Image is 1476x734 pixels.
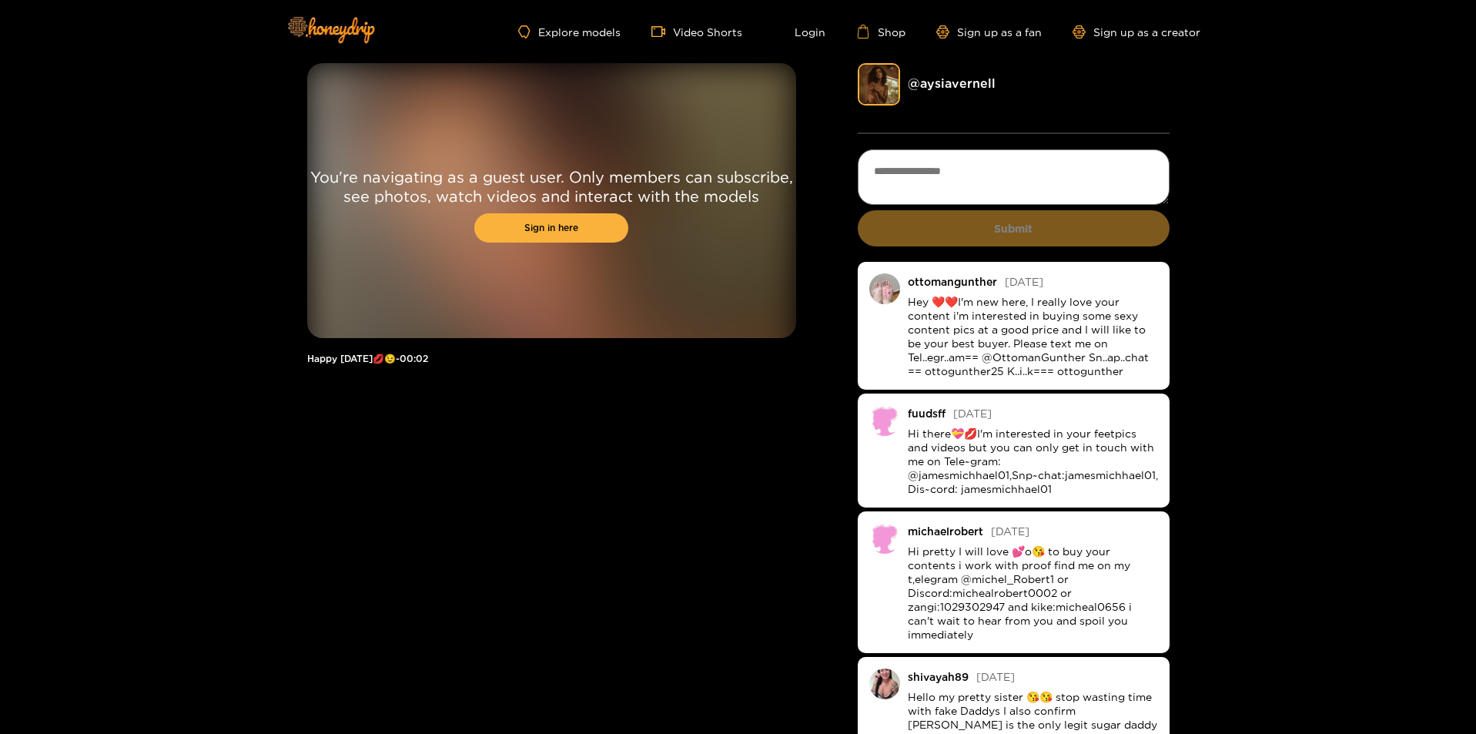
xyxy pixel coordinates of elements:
a: Login [773,25,825,39]
span: [DATE] [976,671,1015,682]
div: shivayah89 [908,671,969,682]
h1: Happy [DATE]💋😉 - 00:02 [307,354,796,364]
a: Video Shorts [651,25,742,39]
img: no-avatar.png [869,523,900,554]
span: [DATE] [991,525,1029,537]
p: Hey ❤️❤️I'm new here, I really love your content i'm interested in buying some sexy content pics ... [908,295,1158,378]
span: [DATE] [1005,276,1043,287]
div: fuudsff [908,407,946,419]
a: Sign up as a fan [936,25,1042,39]
a: Shop [856,25,905,39]
span: video-camera [651,25,673,39]
a: @ aysiavernell [908,76,996,90]
div: michaelrobert [908,525,983,537]
img: aysiavernell [858,63,900,106]
p: You're navigating as a guest user. Only members can subscribe, see photos, watch videos and inter... [307,167,796,206]
a: Sign up as a creator [1073,25,1200,39]
a: Sign in here [474,213,628,243]
button: Submit [858,210,1170,246]
div: ottomangunther [908,276,997,287]
img: wz6ac-img_20250407_205922_067.jpg [869,273,900,304]
p: Hi there💝💋I'm interested in your feetpics and videos but you can only get in touch with me on Tel... [908,427,1158,496]
img: no-avatar.png [869,405,900,436]
span: [DATE] [953,407,992,419]
img: e2c8l-images--20-.jpeg [869,669,900,699]
p: Hi pretty I will love 💕o😘 to buy your contents i work with proof find me on my t,elegram @michel_... [908,545,1158,642]
a: Explore models [518,25,620,39]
